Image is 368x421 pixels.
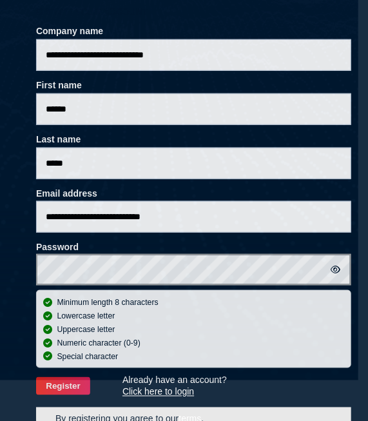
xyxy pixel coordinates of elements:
label: Last name [36,134,351,144]
button: Register [36,377,90,395]
span: Uppercase letter [57,325,115,334]
label: Password [36,242,351,252]
div: Already have an account? [122,375,227,386]
label: Email address [36,188,351,199]
span: Minimum length 8 characters [57,298,159,307]
span: Lowercase letter [57,311,115,320]
h3: Create your account [36,6,351,17]
span: Special character [57,352,119,361]
span: Click here to login [122,387,194,397]
span: Numeric character (0-9) [57,338,140,348]
label: First name [36,80,351,90]
label: Company name [36,26,351,36]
